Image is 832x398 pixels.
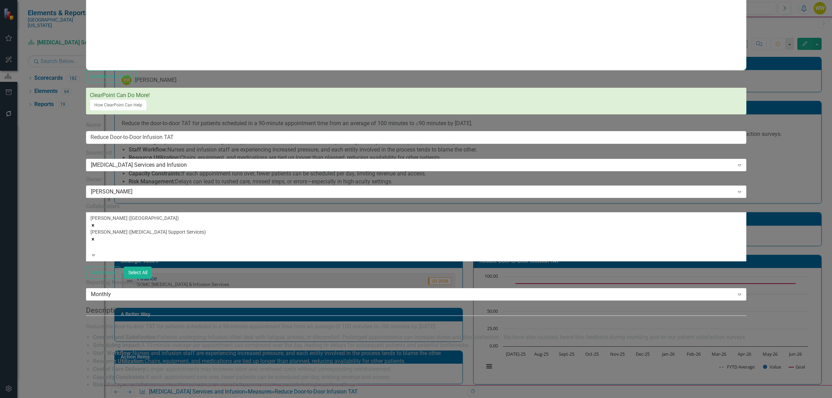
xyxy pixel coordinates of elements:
button: Select None [86,267,120,279]
label: Name [86,121,746,129]
strong: Scheduling Impact: [93,342,141,348]
label: Scorecard [86,149,746,157]
p: Reduce the door-to-door TAT for patients scheduled in a 90-minute appointment time from an averag... [86,323,746,332]
div: Remove Stacey Bryant (Cancer Center) [90,222,742,228]
input: Measure Name [86,131,746,144]
div: ClearPoint Can Do More! [90,92,743,99]
div: [PERSON_NAME] ([GEOGRAPHIC_DATA]) [90,215,742,222]
div: [PERSON_NAME] [91,188,734,196]
li: Longer appointments may increase labor and overhead costs without corresponding reimbursement. [93,365,746,373]
li: Chairs, equipment, and medications are tied up longer than planned, reducing availability for oth... [93,357,746,365]
label: Owner [86,176,746,184]
div: Remove Lisa Morgan (Cancer Center Support Services) [90,235,742,242]
label: Reporting Frequency [86,279,746,287]
li: A 10-minute overage per appointment can compound over the day, leading to delays for subsequent p... [93,341,746,349]
button: Select All [124,267,152,279]
strong: Cost of Care Delivery: [93,366,147,372]
strong: Resource Utilization: [93,358,145,364]
div: Monthly [91,291,734,298]
button: How ClearPoint Can Help [90,99,147,111]
li: Nurses and infusion staff are experiencing increased pressure, and each entity involved in the pr... [93,349,746,357]
strong: Capacity Constraints: [93,374,146,380]
legend: Description [86,305,746,316]
div: [PERSON_NAME] ([MEDICAL_DATA] Support Services) [90,228,742,235]
li: If each appointment runs over, fewer patients can be scheduled per day, limiting revenue and access. [93,373,746,381]
strong: Staff Workflow: [93,350,132,356]
div: [MEDICAL_DATA] Services and Infusion [91,161,734,169]
label: Collaborators [86,202,746,210]
strong: Risk Management: [93,381,140,388]
li: Patients undergoing infusion often deal with fatigue, anxiety, or discomfort. Prolonged appointme... [93,334,746,341]
strong: Comfort and Satisfaction: [93,334,157,340]
li: Delays can lead to rushed care, missed steps, or errors—especially in high-acuity settings. [93,381,746,389]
